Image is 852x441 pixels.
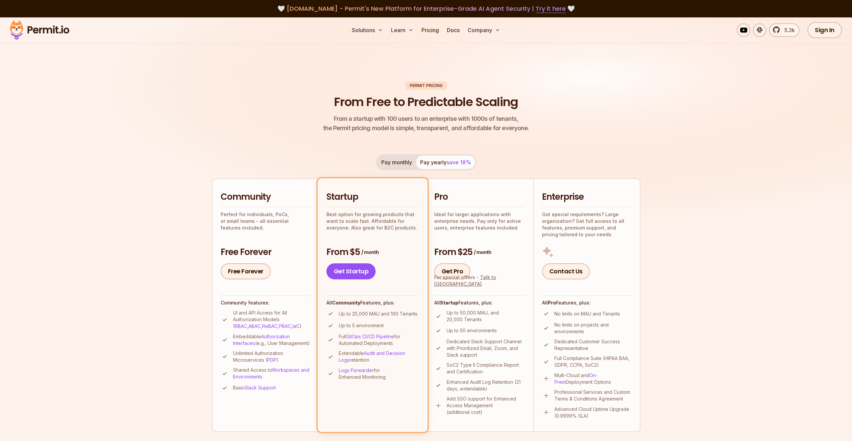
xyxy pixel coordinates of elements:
p: the Permit pricing model is simple, transparent, and affordable for everyone. [323,114,529,133]
p: Best option for growing products that want to scale fast. Affordable for everyone. Also great for... [326,211,419,231]
p: for Enhanced Monitoring [339,367,419,380]
p: Professional Services and Custom Terms & Conditions Agreement [554,389,632,402]
h3: From $5 [326,246,419,258]
h4: All Features, plus: [542,299,632,306]
a: PBAC [279,323,291,329]
a: Contact Us [542,263,590,279]
a: Free Forever [221,263,271,279]
p: Multi-Cloud and Deployment Options [554,372,632,385]
a: On-Prem [554,372,598,385]
p: Enhanced Audit Log Retention (21 days, extendable) [447,379,525,392]
p: UI and API Access for All Authorization Models ( , , , , ) [233,310,311,330]
p: Got special requirements? Large organization? Get full access to all features, premium support, a... [542,211,632,238]
h2: Enterprise [542,191,632,203]
div: 🤍 🤍 [16,4,836,13]
p: Embeddable (e.g., User Management) [233,333,311,347]
button: Company [465,23,503,37]
img: Permit logo [7,19,72,41]
p: Up to 50,000 MAU, and 20,000 Tenants [447,310,525,323]
a: Try it here [536,4,566,13]
a: Sign In [807,22,842,38]
span: From a startup with 100 users to an enterprise with 1000s of tenants, [323,114,529,123]
p: Up to 50 environments [447,327,497,334]
a: Logs Forwarder [339,367,374,373]
a: Audit and Decision Logs [339,350,405,363]
a: RBAC [235,323,247,329]
p: Shared Access to [233,367,311,380]
span: 5.3k [780,26,795,34]
a: ABAC [248,323,261,329]
p: Unlimited Authorization Microservices ( ) [233,350,311,363]
span: [DOMAIN_NAME] - Permit's New Platform for Enterprise-Grade AI Agent Security | [287,4,566,13]
h2: Pro [434,191,525,203]
a: PDP [267,357,277,363]
strong: Pro [548,300,556,305]
a: Pricing [419,23,442,37]
a: GitOps CI/CD Pipeline [346,334,394,339]
p: Ideal for larger applications with enterprise needs. Pay only for active users, enterprise featur... [434,211,525,231]
h2: Startup [326,191,419,203]
p: Up to 5 environment [339,322,384,329]
div: For special offers - [434,274,525,287]
p: Full Compliance Suite (HIPAA BAA, GDPR, CCPA, SoC2) [554,355,632,368]
button: Pay monthly [377,156,416,169]
strong: Community [332,300,360,305]
h1: From Free to Predictable Scaling [334,94,518,110]
p: Dedicated Customer Success Representative [554,338,632,352]
a: 5.3k [769,23,799,37]
h4: All Features, plus: [434,299,525,306]
p: No limits on MAU and Tenants [554,311,620,317]
a: Get Startup [326,263,376,279]
p: Advanced Cloud Uptime Upgrade (0.9999% SLA) [554,406,632,419]
span: / month [474,249,491,256]
strong: Startup [440,300,458,305]
h2: Community [221,191,311,203]
p: Dedicated Slack Support Channel with Prioritized Email, Zoom, and Slack support [447,338,525,358]
p: Extendable retention [339,350,419,363]
a: Get Pro [434,263,471,279]
button: Solutions [349,23,386,37]
p: Perfect for individuals, PoCs, or small teams - all essential features included. [221,211,311,231]
a: ReBAC [262,323,278,329]
div: Permit Pricing [406,82,447,90]
p: SoC2 Type II Compliance Report and Certification [447,362,525,375]
span: / month [361,249,379,256]
p: Up to 25,000 MAU and 100 Tenants [339,311,417,317]
h3: Free Forever [221,246,311,258]
a: IaC [293,323,300,329]
a: Docs [444,23,462,37]
h4: All Features, plus: [326,299,419,306]
p: Full for Automated Deployments [339,333,419,347]
p: Add SSO support for Enhanced Access Management (additional cost) [447,395,525,416]
p: Basic [233,384,276,391]
a: Authorization Interfaces [233,334,290,346]
a: Slack Support [245,385,276,390]
button: Learn [388,23,416,37]
h4: Community features: [221,299,311,306]
p: No limits on projects and environments [554,322,632,335]
h3: From $25 [434,246,525,258]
